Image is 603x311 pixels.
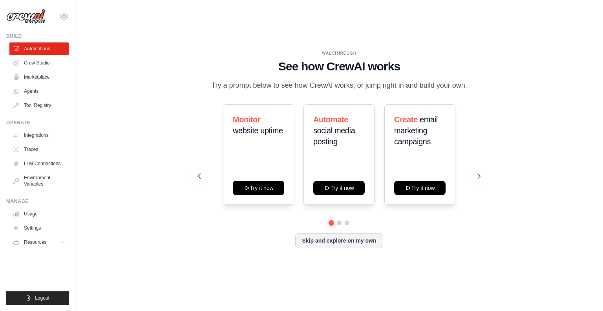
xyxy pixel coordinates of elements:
span: Automate [313,115,348,124]
a: Integrations [9,129,69,142]
p: Try a prompt below to see how CrewAI works, or jump right in and build your own. [207,80,471,91]
span: website uptime [233,126,283,135]
a: Usage [9,208,69,220]
button: Logout [6,291,69,305]
span: Logout [35,295,49,301]
span: social media posting [313,126,355,146]
button: Skip and explore on my own [295,233,383,248]
button: Try it now [394,181,446,195]
img: Logo [6,9,46,24]
span: email marketing campaigns [394,115,438,146]
a: Automations [9,42,69,55]
h1: See how CrewAI works [198,59,481,74]
div: Operate [6,120,69,126]
div: WALKTHROUGH [198,50,481,56]
div: Build [6,33,69,39]
span: Monitor [233,115,261,124]
a: Tool Registry [9,99,69,112]
button: Resources [9,236,69,248]
button: Try it now [313,181,365,195]
span: Resources [24,239,46,245]
span: Create [394,115,418,124]
a: Traces [9,143,69,156]
div: Manage [6,198,69,204]
a: LLM Connections [9,157,69,170]
a: Crew Studio [9,57,69,69]
button: Try it now [233,181,284,195]
a: Agents [9,85,69,98]
a: Marketplace [9,71,69,83]
a: Settings [9,222,69,234]
a: Environment Variables [9,171,69,190]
